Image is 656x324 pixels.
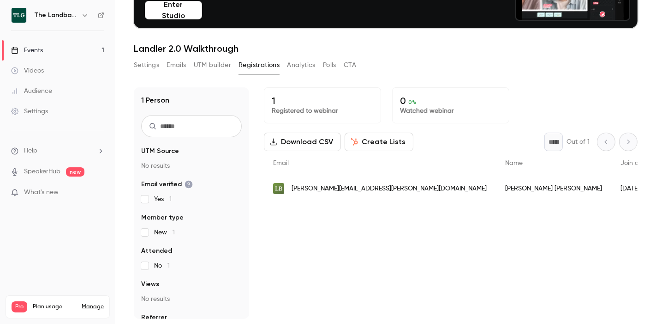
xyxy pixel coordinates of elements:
[141,161,242,171] p: No results
[567,137,590,147] p: Out of 1
[496,176,611,202] div: [PERSON_NAME] [PERSON_NAME]
[12,8,26,23] img: The Landbanking Group
[145,1,202,19] button: Enter Studio
[11,86,52,96] div: Audience
[194,58,231,73] button: UTM builder
[620,160,649,166] span: Join date
[24,167,60,177] a: SpeakerHub
[400,106,501,116] p: Watched webinar
[141,280,159,289] span: Views
[154,195,172,204] span: Yes
[11,46,43,55] div: Events
[24,146,37,156] span: Help
[11,66,44,75] div: Videos
[134,43,638,54] h1: Landler 2.0 Walkthrough
[12,301,27,312] span: Pro
[154,261,170,270] span: No
[141,147,179,156] span: UTM Source
[323,58,336,73] button: Polls
[141,313,167,322] span: Referrer
[141,95,169,106] h1: 1 Person
[287,58,316,73] button: Analytics
[505,160,523,166] span: Name
[239,58,280,73] button: Registrations
[11,107,48,116] div: Settings
[154,228,175,237] span: New
[33,303,76,311] span: Plan usage
[292,184,487,194] span: [PERSON_NAME][EMAIL_ADDRESS][PERSON_NAME][DOMAIN_NAME]
[141,246,172,256] span: Attended
[167,263,170,269] span: 1
[141,213,184,222] span: Member type
[82,303,104,311] a: Manage
[273,160,289,166] span: Email
[169,196,172,202] span: 1
[273,183,284,194] img: thelandbankinggroup.com
[344,58,356,73] button: CTA
[264,133,341,151] button: Download CSV
[173,229,175,236] span: 1
[400,95,501,106] p: 0
[167,58,186,73] button: Emails
[34,11,78,20] h6: The Landbanking Group
[408,99,417,105] span: 0 %
[66,167,84,177] span: new
[11,146,104,156] li: help-dropdown-opener
[141,180,193,189] span: Email verified
[272,95,373,106] p: 1
[134,58,159,73] button: Settings
[272,106,373,116] p: Registered to webinar
[24,188,59,197] span: What's new
[141,294,242,304] p: No results
[345,133,413,151] button: Create Lists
